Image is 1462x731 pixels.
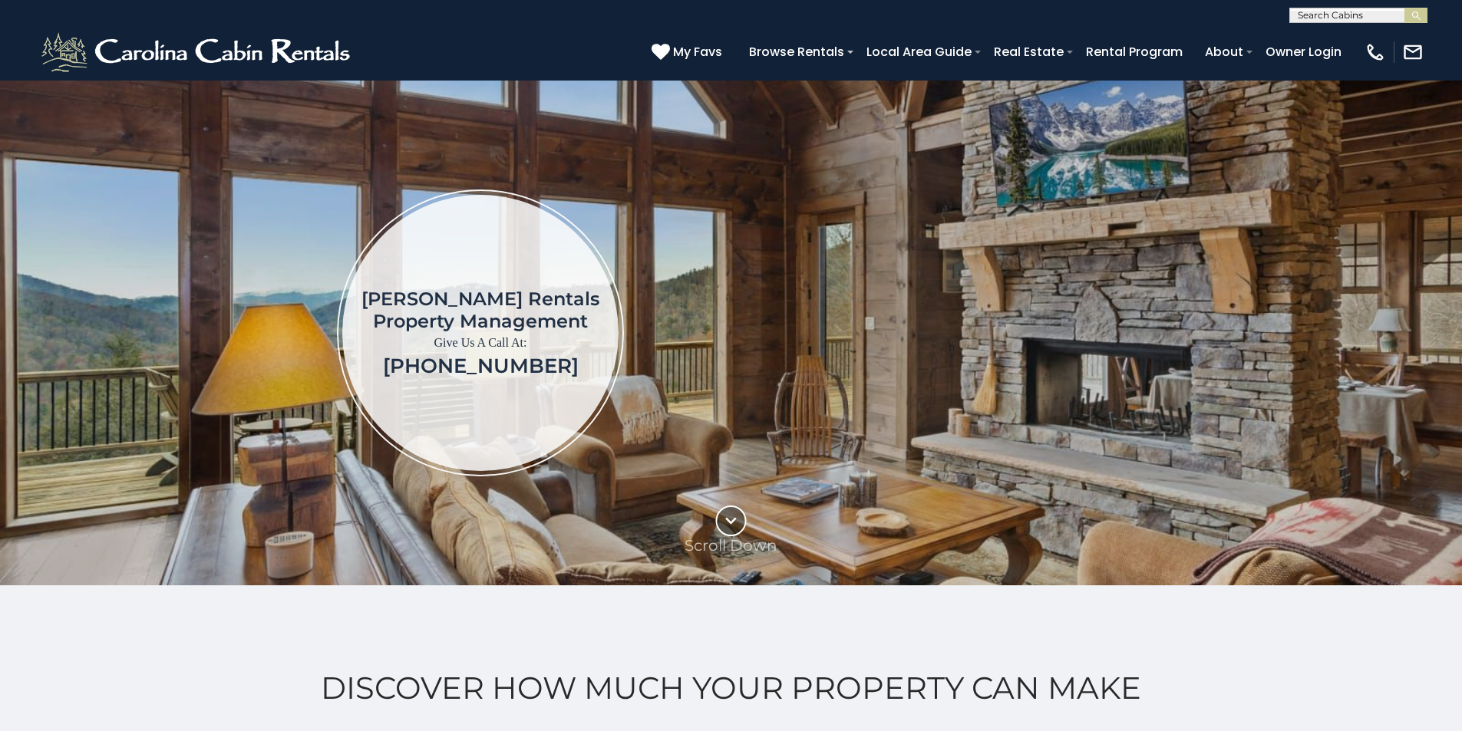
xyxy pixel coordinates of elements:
a: Browse Rentals [741,38,852,65]
a: My Favs [652,42,726,62]
a: About [1197,38,1251,65]
a: Real Estate [986,38,1071,65]
img: mail-regular-white.png [1402,41,1424,63]
img: White-1-2.png [38,29,357,75]
p: Give Us A Call At: [361,332,599,354]
a: [PHONE_NUMBER] [383,354,579,378]
h1: [PERSON_NAME] Rentals Property Management [361,288,599,332]
a: Rental Program [1078,38,1190,65]
h2: Discover How Much Your Property Can Make [38,670,1424,706]
a: Owner Login [1258,38,1349,65]
p: Scroll Down [685,536,777,555]
img: phone-regular-white.png [1365,41,1386,63]
a: Local Area Guide [859,38,979,65]
iframe: New Contact Form [871,126,1372,539]
span: My Favs [673,42,722,61]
